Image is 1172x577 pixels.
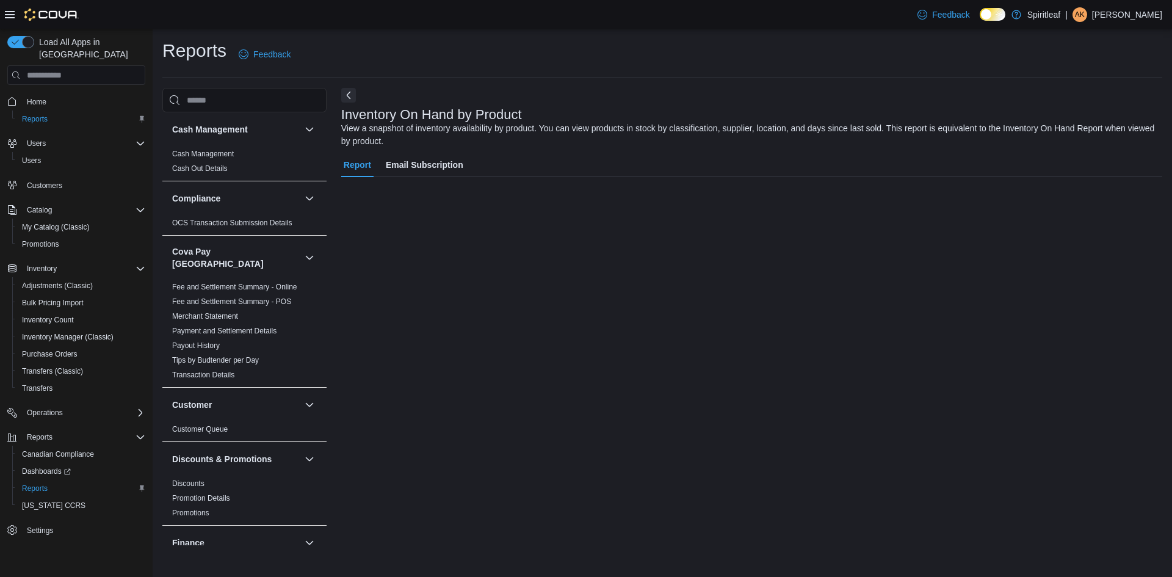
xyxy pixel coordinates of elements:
button: Inventory [2,260,150,277]
span: Promotion Details [172,493,230,503]
h1: Reports [162,38,226,63]
a: Promotion Details [172,494,230,503]
div: Alica K [1073,7,1087,22]
span: Transfers [22,383,52,393]
a: Feedback [234,42,295,67]
button: Compliance [172,192,300,205]
button: My Catalog (Classic) [12,219,150,236]
button: Catalog [2,201,150,219]
p: | [1065,7,1068,22]
span: [US_STATE] CCRS [22,501,85,510]
span: Fee and Settlement Summary - Online [172,282,297,292]
button: Inventory Manager (Classic) [12,328,150,346]
button: Finance [172,537,300,549]
button: [US_STATE] CCRS [12,497,150,514]
h3: Compliance [172,192,220,205]
a: Reports [17,481,52,496]
span: Customer Queue [172,424,228,434]
a: Fee and Settlement Summary - Online [172,283,297,291]
span: Transfers (Classic) [22,366,83,376]
button: Settings [2,521,150,539]
a: Inventory Manager (Classic) [17,330,118,344]
a: Tips by Budtender per Day [172,356,259,365]
button: Finance [302,535,317,550]
h3: Inventory On Hand by Product [341,107,522,122]
a: Settings [22,523,58,538]
button: Next [341,88,356,103]
button: Customers [2,176,150,194]
span: Inventory Manager (Classic) [22,332,114,342]
button: Reports [2,429,150,446]
button: Users [12,152,150,169]
div: Cova Pay [GEOGRAPHIC_DATA] [162,280,327,387]
h3: Cash Management [172,123,248,136]
a: Adjustments (Classic) [17,278,98,293]
p: Spiritleaf [1027,7,1060,22]
span: Dashboards [22,466,71,476]
a: Transaction Details [172,371,234,379]
span: Settings [22,523,145,538]
h3: Cova Pay [GEOGRAPHIC_DATA] [172,245,300,270]
span: Transfers [17,381,145,396]
span: Users [22,136,145,151]
h3: Customer [172,399,212,411]
a: Customers [22,178,67,193]
span: Home [27,97,46,107]
span: My Catalog (Classic) [22,222,90,232]
a: Merchant Statement [172,312,238,321]
a: Payout History [172,341,220,350]
span: Discounts [172,479,204,488]
button: Operations [22,405,68,420]
span: Cash Out Details [172,164,228,173]
nav: Complex example [7,87,145,571]
a: Reports [17,112,52,126]
span: Customers [22,178,145,193]
button: Customer [302,397,317,412]
span: Merchant Statement [172,311,238,321]
button: Reports [12,480,150,497]
a: [US_STATE] CCRS [17,498,90,513]
span: Reports [22,484,48,493]
span: Inventory Manager (Classic) [17,330,145,344]
span: Users [17,153,145,168]
button: Bulk Pricing Import [12,294,150,311]
button: Reports [12,111,150,128]
span: Inventory [27,264,57,274]
span: Canadian Compliance [17,447,145,462]
button: Users [22,136,51,151]
a: Promotions [172,509,209,517]
h3: Finance [172,537,204,549]
span: Cash Management [172,149,234,159]
span: Purchase Orders [17,347,145,361]
button: Reports [22,430,57,445]
div: Cash Management [162,147,327,181]
a: Purchase Orders [17,347,82,361]
a: Customer Queue [172,425,228,434]
div: View a snapshot of inventory availability by product. You can view products in stock by classific... [341,122,1156,148]
span: Reports [17,112,145,126]
span: Reports [27,432,52,442]
span: Users [27,139,46,148]
p: [PERSON_NAME] [1092,7,1162,22]
div: Customer [162,422,327,441]
span: Tips by Budtender per Day [172,355,259,365]
a: Transfers (Classic) [17,364,88,379]
button: Promotions [12,236,150,253]
a: Canadian Compliance [17,447,99,462]
span: My Catalog (Classic) [17,220,145,234]
a: Promotions [17,237,64,252]
a: Cash Management [172,150,234,158]
span: Feedback [253,48,291,60]
button: Cash Management [302,122,317,137]
span: Inventory Count [17,313,145,327]
button: Discounts & Promotions [172,453,300,465]
span: Payment and Settlement Details [172,326,277,336]
span: Home [22,93,145,109]
a: Users [17,153,46,168]
span: Promotions [22,239,59,249]
a: Home [22,95,51,109]
span: Reports [22,114,48,124]
span: Inventory [22,261,145,276]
